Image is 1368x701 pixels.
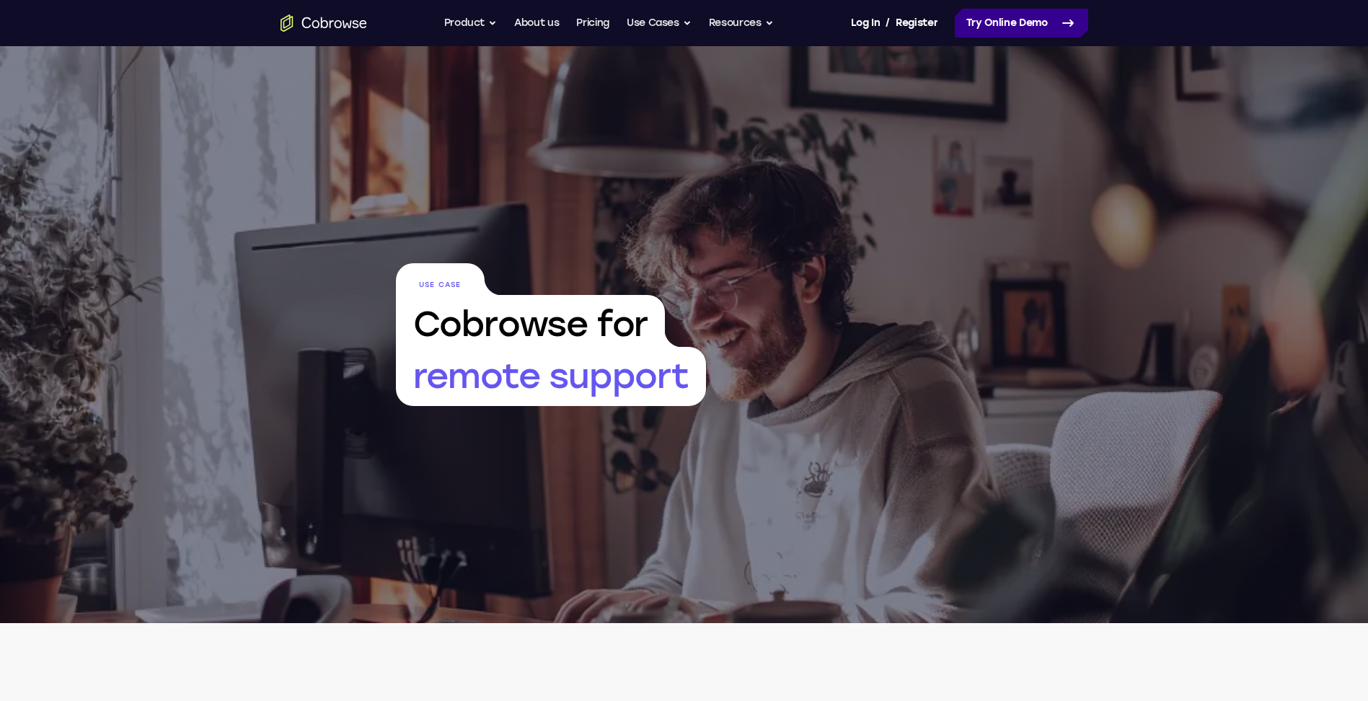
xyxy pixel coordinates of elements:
span: Cobrowse for [396,295,666,347]
span: remote support [396,347,706,406]
span: / [886,14,890,32]
span: Use Case [396,263,485,295]
a: Register [896,9,937,38]
a: Try Online Demo [955,9,1088,38]
button: Product [444,9,498,38]
button: Use Cases [627,9,692,38]
a: Pricing [576,9,609,38]
button: Resources [709,9,774,38]
a: About us [514,9,559,38]
a: Log In [851,9,880,38]
a: Go to the home page [281,14,367,32]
